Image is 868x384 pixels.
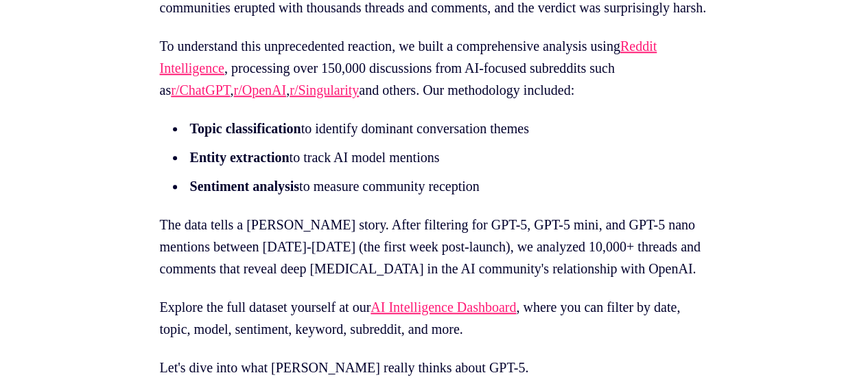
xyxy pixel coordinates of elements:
[160,357,709,379] p: Let's dive into what [PERSON_NAME] really thinks about GPT-5.
[186,175,688,197] li: to measure community reception
[186,117,688,139] li: to identify dominant conversation themes
[371,300,516,315] a: AI Intelligence Dashboard
[160,296,709,340] p: Explore the full dataset yourself at our , where you can filter by date, topic, model, sentiment,...
[290,82,359,98] a: r/Singularity
[160,214,709,280] p: The data tells a [PERSON_NAME] story. After filtering for GPT-5, GPT-5 mini, and GPT-5 nano menti...
[190,150,290,165] strong: Entity extraction
[171,82,230,98] a: r/ChatGPT
[186,146,688,168] li: to track AI model mentions
[160,35,709,101] p: To understand this unprecedented reaction, we built a comprehensive analysis using , processing o...
[190,121,301,136] strong: Topic classification
[233,82,286,98] a: r/OpenAI
[190,179,299,194] strong: Sentiment analysis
